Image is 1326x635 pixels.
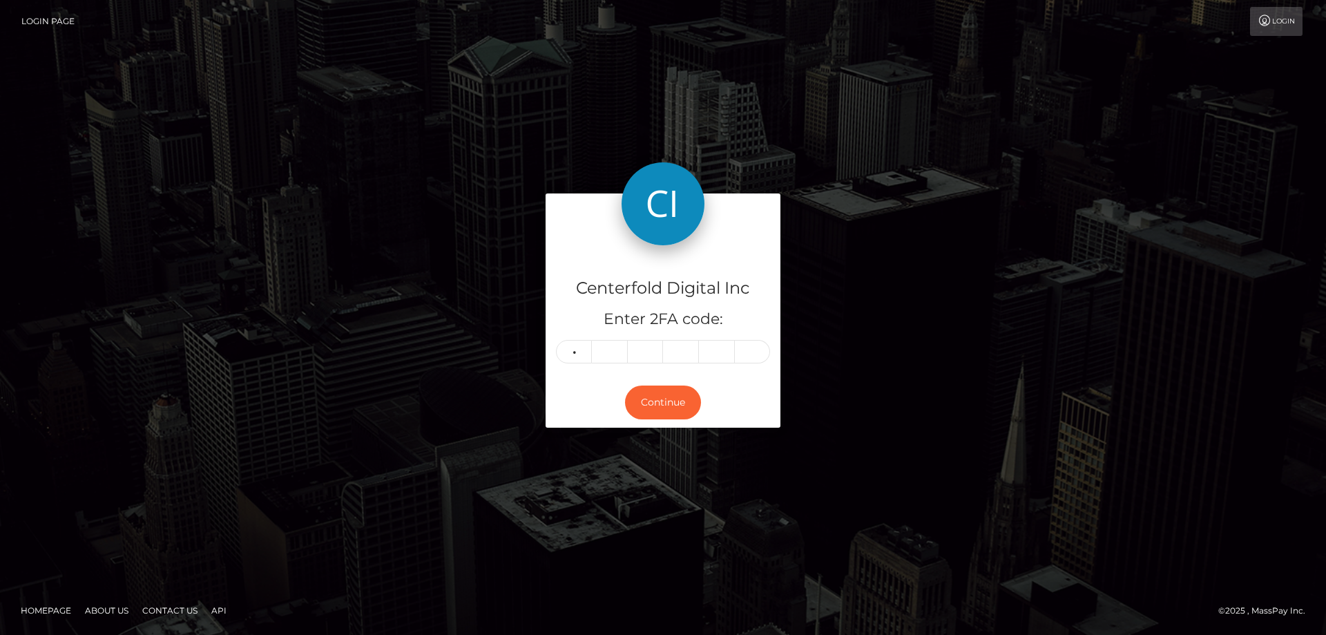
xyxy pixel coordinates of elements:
[21,7,75,36] a: Login Page
[625,386,701,419] button: Continue
[206,600,232,621] a: API
[15,600,77,621] a: Homepage
[79,600,134,621] a: About Us
[1218,603,1316,618] div: © 2025 , MassPay Inc.
[556,309,770,330] h5: Enter 2FA code:
[556,276,770,301] h4: Centerfold Digital Inc
[137,600,203,621] a: Contact Us
[622,162,704,245] img: Centerfold Digital Inc
[1250,7,1303,36] a: Login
